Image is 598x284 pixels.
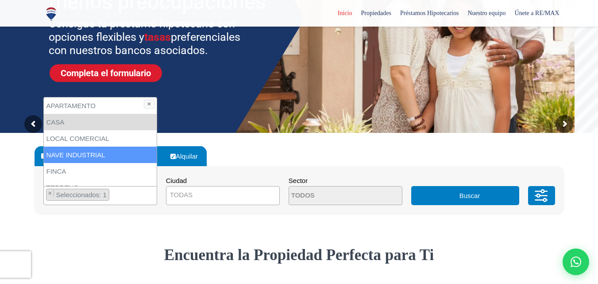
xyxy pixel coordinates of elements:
[166,177,187,184] span: Ciudad
[166,189,279,201] span: TODAS
[166,186,280,205] span: TODAS
[46,189,109,201] li: CASA
[44,97,157,114] li: APARTAMENTO
[41,153,46,159] input: Todas las Propiedades
[333,7,357,20] span: Inicio
[356,7,395,20] span: Propiedades
[170,191,193,198] span: TODAS
[144,100,154,109] button: ✕
[46,189,54,197] button: Remove item
[147,189,152,198] button: Remove all items
[44,187,49,206] textarea: Search
[44,114,157,130] li: CASA
[48,189,52,197] span: ×
[164,246,434,264] strong: Encuentra la Propiedad Perfecta para Ti
[289,187,375,206] textarea: Search
[510,7,563,20] span: Únete a RE/MAX
[39,146,123,166] label: Todas las Propiedades
[170,154,176,159] input: Alquilar
[148,189,152,197] span: ×
[463,7,510,20] span: Nuestro equipo
[168,146,207,166] label: Alquilar
[44,130,157,147] li: LOCAL COMERCIAL
[44,163,157,179] li: FINCA
[44,147,157,163] li: NAVE INDUSTRIAL
[49,17,252,57] sr7-txt: Consigue tu préstamo hipotecario con opciones flexibles y preferenciales con nuestros bancos asoc...
[144,31,171,43] span: tasas
[396,7,463,20] span: Préstamos Hipotecarios
[43,6,59,22] img: Logo de REMAX
[50,64,162,82] a: Completa el formulario
[44,179,157,196] li: TERRENO
[55,191,109,198] span: Seleccionados: 1
[411,186,519,205] button: Buscar
[289,177,308,184] span: Sector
